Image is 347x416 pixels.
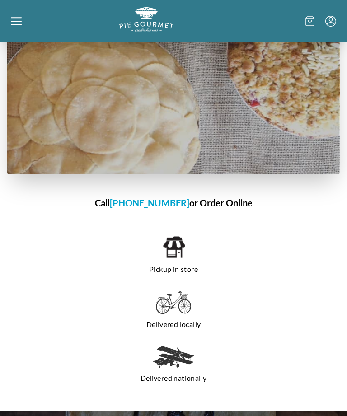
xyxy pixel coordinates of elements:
[156,291,191,315] img: delivered locally
[119,7,173,32] img: logo
[110,198,189,209] a: [PHONE_NUMBER]
[119,25,173,33] a: Logo
[7,196,340,210] h1: Call or Order Online
[153,346,194,369] img: delivered nationally
[25,371,322,386] p: Delivered nationally
[325,16,336,27] button: Menu
[25,262,322,277] p: Pickup in store
[25,318,322,332] p: Delivered locally
[162,235,185,260] img: pickup in store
